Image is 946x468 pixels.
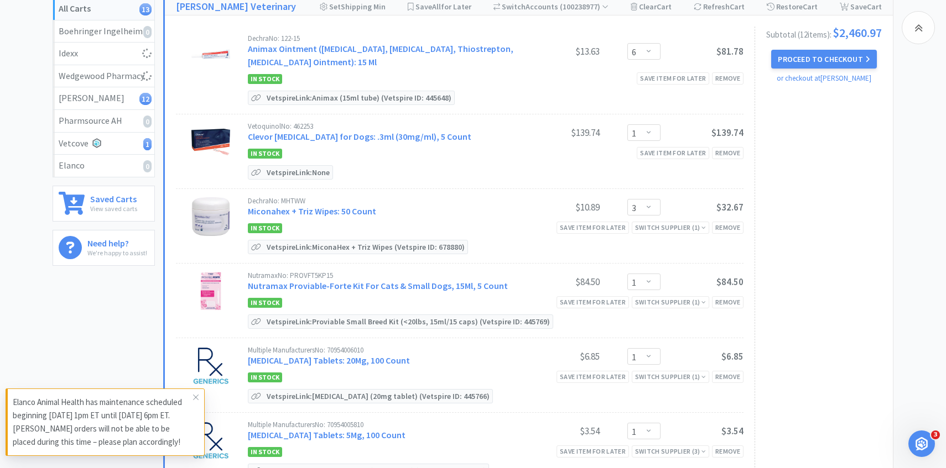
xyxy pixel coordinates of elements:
[712,296,744,308] div: Remove
[53,186,155,222] a: Saved CartsView saved carts
[143,115,152,128] i: 0
[264,390,492,403] p: Vetspire Link: [MEDICAL_DATA] (20mg tablet) (Vetspire ID: 445766)
[517,350,600,363] div: $6.85
[53,20,154,43] a: Boehringer Ingelheim0
[833,27,882,39] span: $2,460.97
[13,396,193,449] p: Elanco Animal Health has maintenance scheduled beginning [DATE] 1pm ET until [DATE] 6pm ET. [PERS...
[191,421,230,460] img: e9c3f0ebbe8a4784bfeef76aa4106b31_369346.jpeg
[557,222,629,233] div: Save item for later
[730,2,745,12] span: Cart
[517,275,600,288] div: $84.50
[712,72,744,84] div: Remove
[329,2,341,12] span: Set
[248,43,513,67] a: Animax Ointment ([MEDICAL_DATA], [MEDICAL_DATA], Thiostrepton, [MEDICAL_DATA] Ointment): 15 Ml
[59,69,149,83] div: Wedgewood Pharmacy
[712,222,744,233] div: Remove
[248,272,517,279] div: Nutramax No: PROVFT5KP15
[248,372,282,382] span: In Stock
[248,197,517,204] div: Dechra No: MHTWW
[248,280,508,291] a: Nutramax Proviable-Forte Kit For Cats & Small Dogs, 15Ml, 5 Count
[867,2,882,12] span: Cart
[432,2,441,12] span: All
[264,91,454,104] p: Vetspire Link: Animax (15ml tube) (Vetspire ID: 445648)
[248,123,517,130] div: Vetoquinol No: 462253
[931,430,940,439] span: 3
[712,445,744,457] div: Remove
[191,346,230,385] img: 954acf22e46c4d05bdf38809686d2a64_369350.jpeg
[248,206,376,217] a: Miconahex + Triz Wipes: 50 Count
[264,240,467,254] p: Vetspire Link: MiconaHex + Triz Wipes (Vetspire ID: 678880)
[59,159,149,173] div: Elanco
[803,2,818,12] span: Cart
[191,123,230,161] img: 8232b1a4df324008ae01959013d58836_413823.jpeg
[557,296,629,308] div: Save item for later
[657,2,672,12] span: Cart
[716,45,744,57] span: $81.78
[637,72,709,84] div: Save item for later
[191,272,230,311] img: b7c98302dffc46239c098f47b49e080c.png
[248,421,517,428] div: Multiple Manufacturers No: 70954005810
[517,201,600,214] div: $10.89
[248,447,282,457] span: In Stock
[248,429,406,440] a: [MEDICAL_DATA] Tablets: 5Mg, 100 Count
[517,424,600,438] div: $3.54
[139,3,152,15] i: 13
[87,236,147,248] h6: Need help?
[721,425,744,437] span: $3.54
[59,114,149,128] div: Pharmsource AH
[90,203,137,214] p: View saved carts
[248,223,282,233] span: In Stock
[59,91,149,106] div: [PERSON_NAME]
[415,2,471,12] span: Save for Later
[716,201,744,213] span: $32.67
[557,445,629,457] div: Save item for later
[248,298,282,308] span: In Stock
[557,371,629,382] div: Save item for later
[59,24,149,39] div: Boehringer Ingelheim
[139,93,152,105] i: 12
[712,147,744,159] div: Remove
[87,248,147,258] p: We're happy to assist!
[635,297,706,307] div: Switch Supplier ( 1 )
[143,160,152,172] i: 0
[716,276,744,288] span: $84.50
[766,27,882,39] div: Subtotal ( 12 item s ):
[248,131,471,142] a: Clevor [MEDICAL_DATA] for Dogs: .3ml (30mg/ml), 5 Count
[53,65,154,88] a: Wedgewood Pharmacy
[264,166,332,179] p: Vetspire Link: None
[191,197,230,236] img: 45adc5ca48564fed85835d8893f2f728_76183.jpeg
[59,46,149,61] div: Idexx
[771,50,876,69] button: Proceed to Checkout
[59,136,149,151] div: Vetcove
[53,133,154,155] a: Vetcove1
[558,2,609,12] span: ( 100238977 )
[517,126,600,139] div: $139.74
[502,2,526,12] span: Switch
[908,430,935,457] iframe: Intercom live chat
[248,346,517,354] div: Multiple Manufacturers No: 70954006010
[711,127,744,139] span: $139.74
[517,45,600,58] div: $13.63
[191,35,230,73] img: e2323f478f974900927c648eb1e68c69_67574.jpeg
[143,138,152,150] i: 1
[248,35,517,42] div: Dechra No: 122-15
[635,446,706,456] div: Switch Supplier ( 3 )
[635,371,706,382] div: Switch Supplier ( 1 )
[53,87,154,110] a: [PERSON_NAME]12
[90,192,137,203] h6: Saved Carts
[143,26,152,38] i: 0
[248,74,282,84] span: In Stock
[637,147,709,159] div: Save item for later
[53,110,154,133] a: Pharmsource AH0
[635,222,706,233] div: Switch Supplier ( 1 )
[712,371,744,382] div: Remove
[248,355,410,366] a: [MEDICAL_DATA] Tablets: 20Mg, 100 Count
[777,73,871,83] a: or checkout at [PERSON_NAME]
[53,43,154,65] a: Idexx
[59,3,91,14] strong: All Carts
[248,149,282,159] span: In Stock
[721,350,744,362] span: $6.85
[53,155,154,177] a: Elanco0
[264,315,553,328] p: Vetspire Link: Proviable Small Breed Kit (<20lbs, 15ml/15 caps) (Vetspire ID: 445769)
